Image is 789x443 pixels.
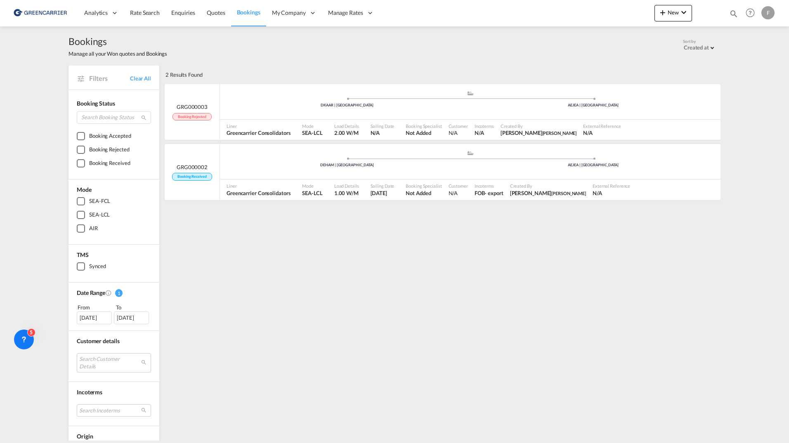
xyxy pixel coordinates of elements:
span: 1 [115,289,123,297]
div: Booking Status [77,99,151,108]
div: To [115,303,151,311]
span: Sailing Date [371,123,394,129]
div: Help [743,6,761,21]
span: External Reference [583,123,621,129]
span: Incoterms [475,123,494,129]
md-icon: icon-magnify [729,9,738,18]
span: TMS [77,251,89,258]
div: DEHAM | [GEOGRAPHIC_DATA] [224,163,470,168]
span: GRG000003 [177,103,208,111]
span: Incoterms [475,183,503,189]
span: Help [743,6,757,20]
span: Created By [501,123,576,129]
span: FOB export [475,189,503,197]
md-icon: icon-magnify [141,115,147,121]
md-checkbox: AIR [77,224,151,233]
div: Booking Accepted [89,132,131,140]
span: Rate Search [130,9,160,16]
input: Search Booking Status [77,111,151,124]
md-icon: Created On [105,290,112,296]
span: SEA-LCL [302,129,322,137]
div: N/A [449,189,468,197]
span: Not Added [406,189,442,197]
img: 8cf206808afe11efa76fcd1e3d746489.png [12,4,68,22]
span: Booking Status [77,100,115,107]
span: Created By [510,183,586,189]
span: 2.00 W/M [334,130,359,136]
div: GRG000002 Booking Received assets/icons/custom/ship-fill.svgassets/icons/custom/roll-o-plane.svgP... [165,144,720,200]
span: 1.00 W/M [334,190,359,196]
md-checkbox: Synced [77,262,151,271]
div: Created at [684,44,709,51]
a: Clear All [130,75,151,82]
div: SEA-LCL [89,211,110,219]
span: Bookings [237,9,260,16]
div: Customer details [77,337,151,345]
md-checkbox: SEA-LCL [77,211,151,219]
span: Not Added [406,129,442,137]
div: N/A [449,129,468,137]
span: Booking Rejected [172,113,211,121]
div: [DATE] [114,311,149,324]
span: Mode [77,186,92,193]
span: GRG000002 [177,163,208,171]
div: 2 Results Found [165,66,203,84]
div: GRG000003 Booking Rejected assets/icons/custom/ship-fill.svgassets/icons/custom/roll-o-plane.svgP... [165,84,720,140]
div: F [761,6,775,19]
div: Origin [77,432,151,441]
button: icon-plus 400-fgNewicon-chevron-down [654,5,692,21]
span: Liner [227,123,291,129]
div: Booking Rejected [89,146,129,154]
span: Isabel Huebner [501,129,576,137]
md-icon: assets/icons/custom/ship-fill.svg [465,91,475,95]
span: Sailing Date [371,183,394,189]
span: N/A [371,129,394,137]
div: SEA-FCL [89,197,110,205]
md-checkbox: SEA-FCL [77,197,151,205]
span: SEA-LCL [302,189,322,197]
span: Booking Specialist [406,123,442,129]
span: Load Details [334,123,359,129]
span: External Reference [593,183,630,189]
div: icon-magnify [729,9,738,21]
md-icon: icon-plus 400-fg [658,7,668,17]
div: DKAAR | [GEOGRAPHIC_DATA] [224,103,470,108]
span: Manage Rates [328,9,363,17]
span: Filters [89,74,130,83]
span: Incoterms [77,389,102,396]
div: Booking Received [89,159,130,167]
span: Isabel Huebner [510,189,586,197]
span: Load Details [334,183,359,189]
span: Greencarrier Consolidators [227,129,291,137]
div: AIR [89,224,98,233]
div: - export [484,189,503,197]
span: [PERSON_NAME] [551,191,586,196]
div: [DATE] [77,311,112,324]
div: AEJEA | [GEOGRAPHIC_DATA] [470,103,717,108]
div: AEJEA | [GEOGRAPHIC_DATA] [470,163,717,168]
div: Synced [89,262,106,271]
span: Liner [227,183,291,189]
div: FOB [475,189,485,197]
span: Booking Received [172,173,212,181]
span: Greencarrier Consolidators [227,189,291,197]
span: Quotes [207,9,225,16]
div: From [77,303,113,311]
md-icon: assets/icons/custom/ship-fill.svg [465,151,475,155]
span: Analytics [84,9,108,17]
span: [PERSON_NAME] [542,130,577,136]
span: Mode [302,123,322,129]
span: N/A [593,189,630,197]
div: N/A [475,129,484,137]
span: From To [DATE][DATE] [77,303,151,324]
span: Customer details [77,337,119,344]
md-icon: icon-chevron-down [679,7,689,17]
span: Customer [449,123,468,129]
span: Origin [77,433,93,440]
span: Customer [449,183,468,189]
span: N/A [583,129,621,137]
span: New [658,9,689,16]
span: Mode [302,183,322,189]
span: 22 Sep 2025 [371,189,394,197]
